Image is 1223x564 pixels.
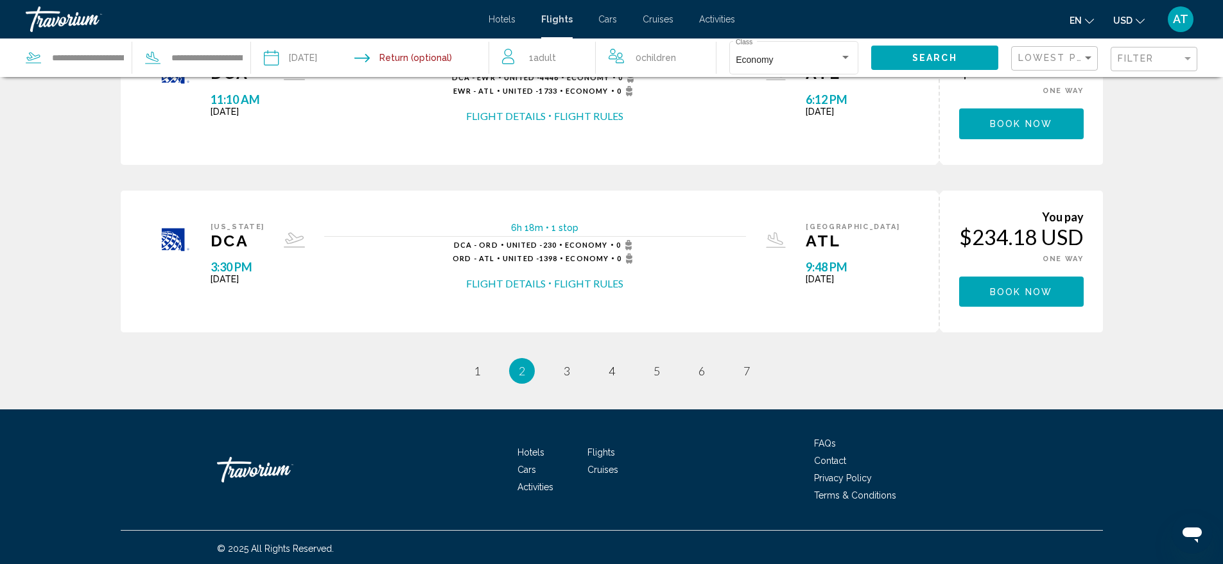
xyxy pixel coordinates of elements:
[959,108,1084,139] button: Book now
[617,86,637,96] span: 0
[519,364,525,378] span: 2
[654,364,660,378] span: 5
[609,364,615,378] span: 4
[618,73,638,83] span: 0
[1070,11,1094,30] button: Change language
[211,92,265,107] span: 11:10 AM
[636,49,676,67] span: 0
[26,6,476,32] a: Travorium
[736,55,773,65] span: Economy
[565,241,608,249] span: Economy
[698,364,705,378] span: 6
[587,447,615,457] a: Flights
[264,38,317,77] button: Depart date: Sep 11, 2025
[474,364,480,378] span: 1
[489,14,516,24] a: Hotels
[554,109,623,123] button: Flight Rules
[806,260,899,274] span: 9:48 PM
[1172,513,1213,554] iframe: Button to launch messaging window
[1118,53,1154,64] span: Filter
[554,277,623,291] button: Flight Rules
[1018,53,1101,63] span: Lowest Price
[871,46,998,69] button: Search
[1070,15,1082,26] span: en
[641,53,676,63] span: Children
[454,241,498,249] span: DCA - ORD
[1113,11,1145,30] button: Change currency
[699,14,735,24] a: Activities
[1111,46,1197,73] button: Filter
[217,543,334,554] span: © 2025 All Rights Reserved.
[511,223,543,233] span: 6h 18m
[814,490,896,500] a: Terms & Conditions
[806,223,899,231] span: [GEOGRAPHIC_DATA]
[354,38,452,77] button: Return date
[814,456,846,466] a: Contact
[814,473,872,483] a: Privacy Policy
[1173,13,1188,26] span: AT
[1113,15,1132,26] span: USD
[959,224,1084,250] div: $234.18 USD
[517,447,544,457] a: Hotels
[533,53,556,63] span: Adult
[806,107,899,117] span: [DATE]
[617,253,637,264] span: 0
[598,14,617,24] a: Cars
[504,73,541,81] span: United -
[959,283,1084,297] a: Book now
[503,87,557,95] span: 1733
[503,254,539,262] span: United -
[616,240,636,250] span: 0
[551,223,578,233] span: 1 stop
[990,119,1052,130] span: Book now
[217,450,345,489] a: Travorium
[507,241,543,249] span: United -
[959,277,1084,307] button: Book now
[959,115,1084,129] a: Book now
[566,254,609,262] span: Economy
[121,358,1103,384] ul: Pagination
[466,109,546,123] button: Flight Details
[1043,255,1084,263] span: ONE WAY
[211,231,265,250] span: DCA
[806,92,899,107] span: 6:12 PM
[587,465,618,475] span: Cruises
[211,260,265,274] span: 3:30 PM
[504,73,559,81] span: 4446
[990,287,1052,297] span: Book now
[566,87,609,95] span: Economy
[466,277,546,291] button: Flight Details
[489,38,716,77] button: Travelers: 1 adult, 0 children
[453,87,494,95] span: EWR - ATL
[503,87,539,95] span: United -
[541,14,573,24] a: Flights
[806,231,899,250] span: ATL
[567,73,610,81] span: Economy
[814,438,836,449] a: FAQs
[743,364,750,378] span: 7
[211,107,265,117] span: [DATE]
[1043,87,1084,95] span: ONE WAY
[453,254,494,262] span: ORD - ATL
[211,223,265,231] span: [US_STATE]
[643,14,673,24] a: Cruises
[507,241,557,249] span: 230
[806,274,899,284] span: [DATE]
[1164,6,1197,33] button: User Menu
[959,210,1084,224] div: You pay
[517,465,536,475] a: Cars
[517,482,553,492] a: Activities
